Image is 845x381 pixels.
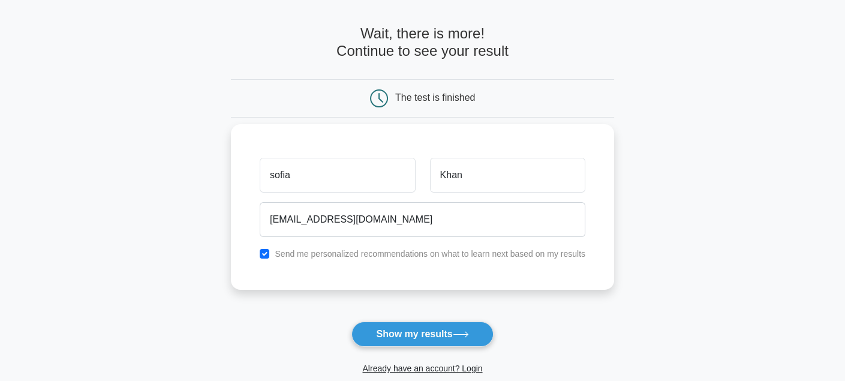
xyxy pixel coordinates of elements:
a: Already have an account? Login [362,364,482,373]
input: Last name [430,158,585,193]
button: Show my results [351,322,493,347]
div: The test is finished [395,92,475,103]
input: First name [260,158,415,193]
h4: Wait, there is more! Continue to see your result [231,25,614,60]
label: Send me personalized recommendations on what to learn next based on my results [275,249,585,259]
input: Email [260,202,585,237]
